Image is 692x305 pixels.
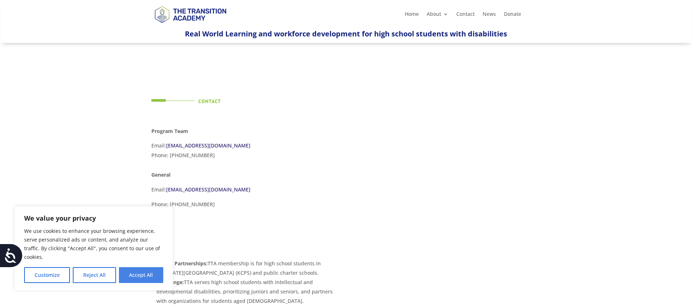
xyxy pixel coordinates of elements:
a: Contact [456,12,475,19]
p: We use cookies to enhance your browsing experience, serve personalized ads or content, and analyz... [24,227,163,261]
p: Email: [151,185,335,200]
a: News [483,12,496,19]
a: [EMAIL_ADDRESS][DOMAIN_NAME] [166,142,250,149]
a: About [427,12,448,19]
a: [EMAIL_ADDRESS][DOMAIN_NAME] [166,186,250,193]
li: TTA membership is for high school students in [US_STATE][GEOGRAPHIC_DATA] (KCPS) and public chart... [156,259,335,278]
button: Customize [24,267,70,283]
p: We value your privacy [24,214,163,222]
button: Reject All [73,267,116,283]
a: Donate [504,12,521,19]
strong: School Partnerships: [156,260,208,267]
p: FAQs [151,249,335,259]
a: Logo-Noticias [151,22,229,28]
button: Accept All [119,267,163,283]
span: Real World Learning and workforce development for high school students with disabilities [185,29,507,39]
strong: General [151,171,170,178]
p: Phone: [PHONE_NUMBER] [151,200,335,215]
iframe: TTA Newsletter Sign Up [357,81,541,262]
h4: Contact [198,99,335,107]
a: Home [405,12,419,19]
strong: Program Team [151,128,188,134]
img: TTA Brand_TTA Primary Logo_Horizontal_Light BG [151,1,229,27]
p: Email: Phone: [PHONE_NUMBER] [151,141,335,165]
